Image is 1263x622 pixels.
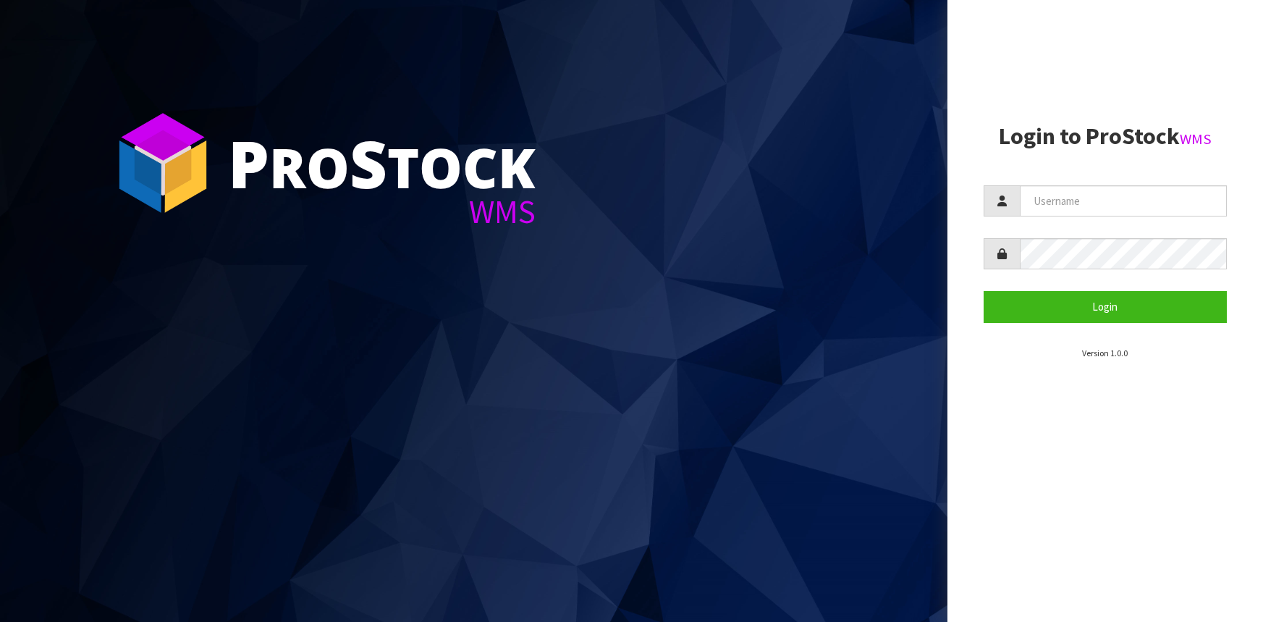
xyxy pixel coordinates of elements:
small: WMS [1180,130,1212,148]
div: ro tock [228,130,536,196]
img: ProStock Cube [109,109,217,217]
div: WMS [228,196,536,228]
input: Username [1020,185,1227,217]
span: P [228,119,269,207]
span: S [350,119,387,207]
small: Version 1.0.0 [1082,348,1128,358]
button: Login [984,291,1227,322]
h2: Login to ProStock [984,124,1227,149]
